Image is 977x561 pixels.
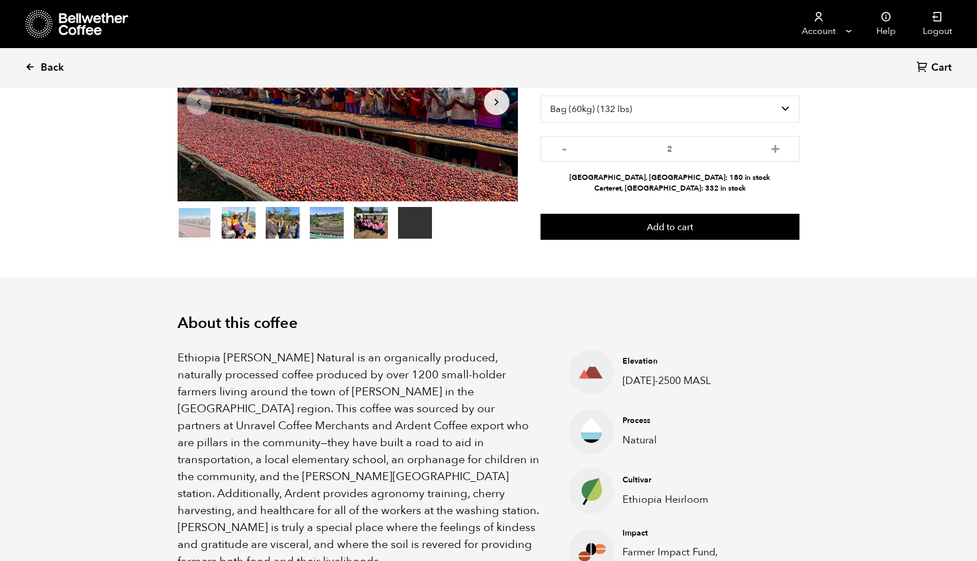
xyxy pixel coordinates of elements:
[622,356,749,367] h4: Elevation
[622,415,749,426] h4: Process
[541,172,799,183] li: [GEOGRAPHIC_DATA], [GEOGRAPHIC_DATA]: 180 in stock
[917,61,954,76] a: Cart
[41,61,64,75] span: Back
[622,433,749,448] p: Natural
[541,183,799,194] li: Carteret, [GEOGRAPHIC_DATA]: 332 in stock
[622,373,749,389] p: [DATE]-2500 MASL
[398,207,432,239] video: Your browser does not support the video tag.
[622,474,749,486] h4: Cultivar
[622,492,749,507] p: Ethiopia Heirloom
[768,142,783,153] button: +
[541,214,799,240] button: Add to cart
[178,314,799,333] h2: About this coffee
[931,61,952,75] span: Cart
[622,528,749,539] h4: Impact
[557,142,572,153] button: -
